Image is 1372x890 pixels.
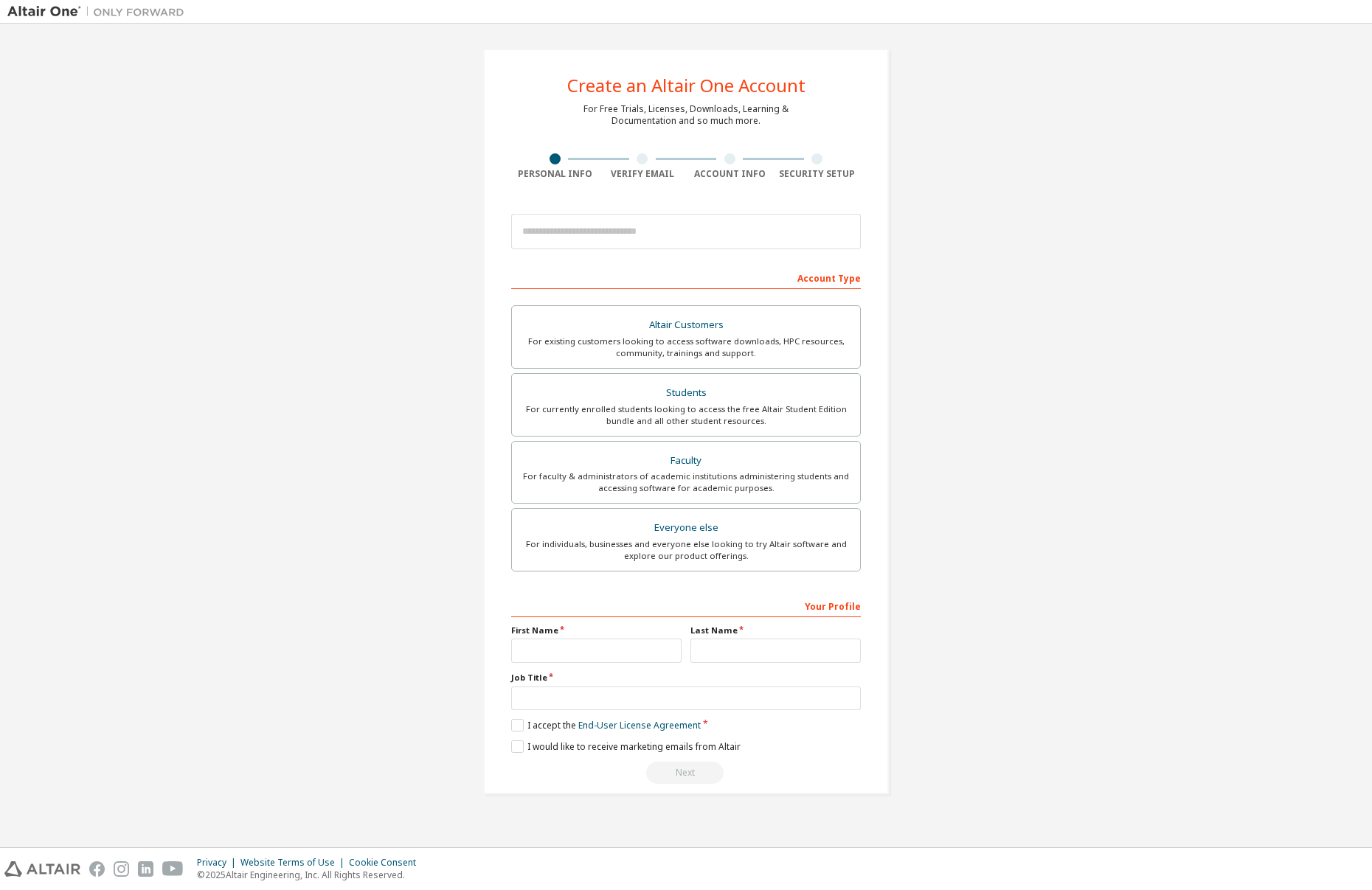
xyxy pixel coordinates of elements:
[521,315,851,336] div: Altair Customers
[197,857,240,869] div: Privacy
[511,672,861,684] label: Job Title
[521,538,851,562] div: For individuals, businesses and everyone else looking to try Altair software and explore our prod...
[521,470,851,494] div: For faculty & administrators of academic institutions administering students and accessing softwa...
[349,857,425,869] div: Cookie Consent
[511,625,682,636] label: First Name
[774,168,862,180] div: Security Setup
[511,168,599,180] div: Personal Info
[567,77,805,94] div: Create an Altair One Account
[511,740,741,753] label: I would like to receive marketing emails from Altair
[4,861,80,877] img: altair_logo.svg
[511,719,701,731] label: I accept the
[138,861,153,877] img: linkedin.svg
[521,403,851,427] div: For currently enrolled students looking to access the free Altair Student Edition bundle and all ...
[511,265,861,289] div: Account Type
[521,383,851,403] div: Students
[521,451,851,471] div: Faculty
[599,168,687,180] div: Verify Email
[690,625,861,636] label: Last Name
[583,103,789,127] div: For Free Trials, Licenses, Downloads, Learning & Documentation and so much more.
[521,518,851,538] div: Everyone else
[114,861,129,877] img: instagram.svg
[578,719,701,731] a: End-User License Agreement
[7,4,192,19] img: Altair One
[511,762,861,784] div: Read and acccept EULA to continue
[240,857,349,869] div: Website Terms of Use
[197,869,425,881] p: © 2025 Altair Engineering, Inc. All Rights Reserved.
[686,168,774,180] div: Account Info
[511,594,861,617] div: Your Profile
[89,861,105,877] img: facebook.svg
[162,861,184,877] img: youtube.svg
[521,336,851,359] div: For existing customers looking to access software downloads, HPC resources, community, trainings ...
